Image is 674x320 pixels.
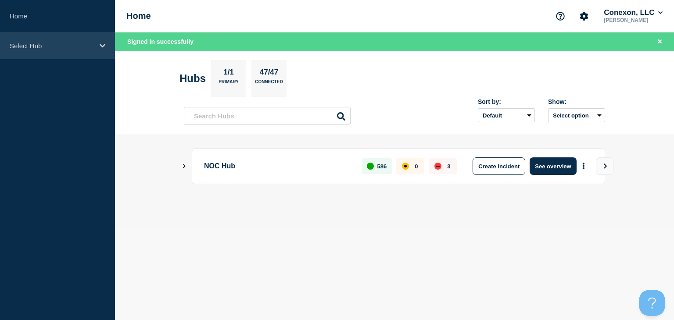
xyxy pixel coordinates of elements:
[578,158,589,174] button: More actions
[127,38,194,45] span: Signed in successfully
[402,163,409,170] div: affected
[473,157,525,175] button: Create incident
[530,157,576,175] button: See overview
[575,7,593,25] button: Account settings
[255,79,283,89] p: Connected
[256,68,282,79] p: 47/47
[548,108,605,122] button: Select option
[548,98,605,105] div: Show:
[220,68,237,79] p: 1/1
[654,37,665,47] button: Close banner
[219,79,239,89] p: Primary
[377,163,387,170] p: 586
[434,163,441,170] div: down
[478,98,535,105] div: Sort by:
[602,8,664,17] button: Conexon, LLC
[367,163,374,170] div: up
[204,157,352,175] p: NOC Hub
[639,290,665,316] iframe: Help Scout Beacon - Open
[551,7,570,25] button: Support
[447,163,450,170] p: 3
[478,108,535,122] select: Sort by
[596,157,613,175] button: View
[10,42,94,50] p: Select Hub
[126,11,151,21] h1: Home
[602,17,664,23] p: [PERSON_NAME]
[179,72,206,85] h2: Hubs
[184,107,351,125] input: Search Hubs
[415,163,418,170] p: 0
[182,163,186,170] button: Show Connected Hubs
